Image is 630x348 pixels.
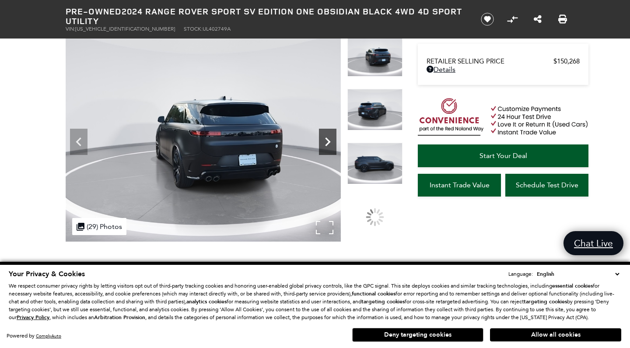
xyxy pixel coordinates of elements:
select: Language Select [535,270,621,278]
strong: Pre-Owned [66,5,122,17]
span: UL402749A [203,26,231,32]
div: Powered by [7,333,61,339]
strong: targeting cookies [361,298,405,305]
h1: 2024 Range Rover Sport SV Edition One Obsidian Black 4WD 4D Sport Utility [66,7,466,26]
a: Schedule Test Drive [505,174,588,197]
img: Used 2024 Obsidian Black SV Bespoke Ultra Metallic Gloss Land Rover SV Edition One Obsidian Black... [66,35,341,242]
span: Chat Live [570,237,617,249]
a: Start Your Deal [418,144,588,167]
a: ComplyAuto [36,333,61,339]
strong: analytics cookies [186,298,227,305]
div: Previous [70,129,87,155]
strong: functional cookies [352,290,395,297]
a: Instant Trade Value [418,174,501,197]
strong: targeting cookies [524,298,567,305]
span: Your Privacy & Cookies [9,269,85,279]
span: Retailer Selling Price [427,57,553,65]
a: Retailer Selling Price $150,268 [427,57,580,65]
a: Details [427,65,580,74]
img: Used 2024 Obsidian Black SV Bespoke Ultra Metallic Gloss Land Rover SV Edition One Obsidian Black... [347,143,402,184]
button: Deny targeting cookies [352,328,483,342]
a: Share this Pre-Owned 2024 Range Rover Sport SV Edition One Obsidian Black 4WD 4D Sport Utility [534,14,542,25]
div: (29) Photos [72,218,126,235]
strong: Arbitration Provision [94,314,145,321]
button: Save vehicle [478,12,497,26]
span: Schedule Test Drive [516,181,578,189]
strong: essential cookies [552,282,593,289]
a: Print this Pre-Owned 2024 Range Rover Sport SV Edition One Obsidian Black 4WD 4D Sport Utility [558,14,567,25]
img: Used 2024 Obsidian Black SV Bespoke Ultra Metallic Gloss Land Rover SV Edition One Obsidian Black... [347,89,402,130]
span: Start Your Deal [479,151,527,160]
a: Privacy Policy [17,314,49,320]
p: We respect consumer privacy rights by letting visitors opt out of third-party tracking cookies an... [9,282,621,321]
span: Stock: [184,26,203,32]
img: Used 2024 Obsidian Black SV Bespoke Ultra Metallic Gloss Land Rover SV Edition One Obsidian Black... [347,35,402,77]
div: Next [319,129,336,155]
div: Language: [508,271,533,277]
span: [US_VEHICLE_IDENTIFICATION_NUMBER] [75,26,175,32]
a: Chat Live [563,231,623,255]
button: Allow all cookies [490,328,621,341]
u: Privacy Policy [17,314,49,321]
span: Instant Trade Value [430,181,490,189]
button: Compare vehicle [506,13,519,26]
span: $150,268 [553,57,580,65]
span: VIN: [66,26,75,32]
